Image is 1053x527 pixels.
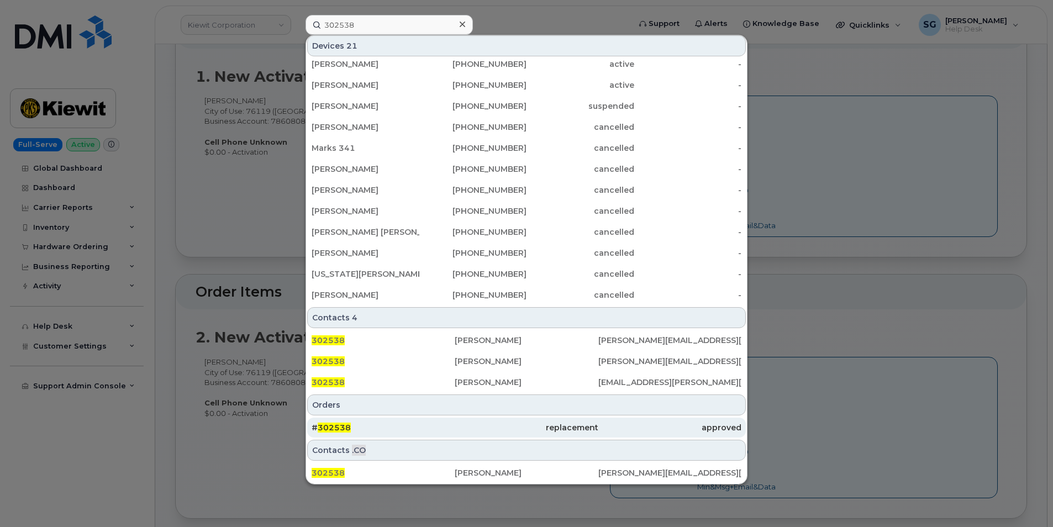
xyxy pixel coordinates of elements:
div: [PHONE_NUMBER] [419,289,527,301]
div: # [312,422,455,433]
a: [PERSON_NAME][PHONE_NUMBER]cancelled- [307,159,746,179]
div: [PERSON_NAME] [312,59,419,70]
div: [PERSON_NAME] [PERSON_NAME] [312,226,419,238]
div: cancelled [526,226,634,238]
div: [PHONE_NUMBER] [419,59,527,70]
div: [PERSON_NAME][EMAIL_ADDRESS][PERSON_NAME][PERSON_NAME][DOMAIN_NAME] [598,467,741,478]
div: [PERSON_NAME] [312,185,419,196]
div: suspended [526,101,634,112]
div: - [634,226,742,238]
span: 302538 [312,356,345,366]
div: [PERSON_NAME][EMAIL_ADDRESS][PERSON_NAME][PERSON_NAME][DOMAIN_NAME] [598,335,741,346]
a: [US_STATE][PERSON_NAME][PHONE_NUMBER]cancelled- [307,264,746,284]
div: approved [598,422,741,433]
div: cancelled [526,164,634,175]
a: [PERSON_NAME][PHONE_NUMBER]cancelled- [307,243,746,263]
input: Find something... [306,15,473,35]
div: [PERSON_NAME] [312,122,419,133]
div: [US_STATE][PERSON_NAME] [312,268,419,280]
div: [PERSON_NAME] [455,335,598,346]
div: Contacts [307,307,746,328]
div: - [634,59,742,70]
span: 302538 [312,468,345,478]
div: [PHONE_NUMBER] [419,205,527,217]
div: active [526,80,634,91]
a: 302538[PERSON_NAME][PERSON_NAME][EMAIL_ADDRESS][PERSON_NAME][PERSON_NAME][DOMAIN_NAME] [307,463,746,483]
div: - [634,185,742,196]
div: Orders [307,394,746,415]
div: cancelled [526,143,634,154]
span: 4 [352,312,357,323]
div: [PERSON_NAME] [312,205,419,217]
a: [PERSON_NAME][PHONE_NUMBER]suspended- [307,96,746,116]
div: [PHONE_NUMBER] [419,226,527,238]
div: Contacts [307,440,746,461]
div: - [634,101,742,112]
div: [PERSON_NAME] [455,377,598,388]
a: [PERSON_NAME][PHONE_NUMBER]cancelled- [307,180,746,200]
div: - [634,80,742,91]
span: 302538 [318,423,351,433]
div: [PHONE_NUMBER] [419,101,527,112]
a: [PERSON_NAME][PHONE_NUMBER]active- [307,54,746,74]
a: 302538[PERSON_NAME][PERSON_NAME][EMAIL_ADDRESS][PERSON_NAME][PERSON_NAME][DOMAIN_NAME] [307,330,746,350]
div: [PHONE_NUMBER] [419,122,527,133]
div: - [634,164,742,175]
span: 302538 [312,335,345,345]
div: [EMAIL_ADDRESS][PERSON_NAME][DOMAIN_NAME] [598,377,741,388]
div: [PERSON_NAME] [312,289,419,301]
div: [PERSON_NAME] [312,80,419,91]
a: 302538[PERSON_NAME][EMAIL_ADDRESS][PERSON_NAME][DOMAIN_NAME] [307,372,746,392]
div: [PERSON_NAME] [455,356,598,367]
div: [PHONE_NUMBER] [419,185,527,196]
div: [PERSON_NAME] [312,101,419,112]
div: cancelled [526,205,634,217]
div: [PERSON_NAME] [455,467,598,478]
div: - [634,247,742,259]
span: .CO [352,445,366,456]
iframe: Messenger Launcher [1005,479,1045,519]
a: Marks 341[PHONE_NUMBER]cancelled- [307,138,746,158]
div: - [634,289,742,301]
div: [PHONE_NUMBER] [419,80,527,91]
a: [PERSON_NAME][PHONE_NUMBER]cancelled- [307,285,746,305]
div: [PHONE_NUMBER] [419,164,527,175]
div: [PERSON_NAME] [312,164,419,175]
a: #302538replacementapproved [307,418,746,438]
a: [PERSON_NAME] [PERSON_NAME][PHONE_NUMBER]cancelled- [307,222,746,242]
div: Marks 341 [312,143,419,154]
div: Devices [307,35,746,56]
div: - [634,205,742,217]
div: [PHONE_NUMBER] [419,247,527,259]
a: [PERSON_NAME][PHONE_NUMBER]cancelled- [307,117,746,137]
div: - [634,143,742,154]
div: cancelled [526,247,634,259]
div: active [526,59,634,70]
span: 21 [346,40,357,51]
div: [PHONE_NUMBER] [419,143,527,154]
div: cancelled [526,122,634,133]
a: [PERSON_NAME][PHONE_NUMBER]active- [307,75,746,95]
div: replacement [455,422,598,433]
div: - [634,268,742,280]
a: 302538[PERSON_NAME][PERSON_NAME][EMAIL_ADDRESS][PERSON_NAME][PERSON_NAME][DOMAIN_NAME] [307,351,746,371]
span: 302538 [312,377,345,387]
div: cancelled [526,268,634,280]
div: [PERSON_NAME] [312,247,419,259]
div: cancelled [526,185,634,196]
div: cancelled [526,289,634,301]
div: [PERSON_NAME][EMAIL_ADDRESS][PERSON_NAME][PERSON_NAME][DOMAIN_NAME] [598,356,741,367]
a: [PERSON_NAME][PHONE_NUMBER]cancelled- [307,201,746,221]
div: [PHONE_NUMBER] [419,268,527,280]
div: - [634,122,742,133]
